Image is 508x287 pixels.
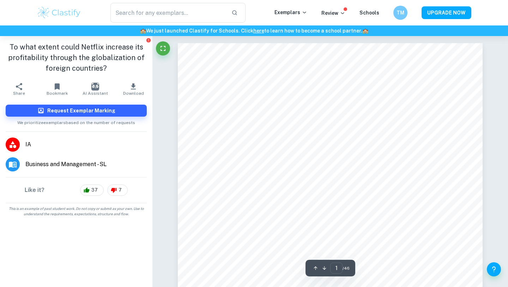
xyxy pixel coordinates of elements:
button: Download [114,79,152,99]
input: Search for any exemplars... [110,3,226,23]
span: / 46 [343,265,350,271]
button: AI Assistant [76,79,114,99]
p: Exemplars [274,8,307,16]
div: 7 [107,184,128,196]
span: Download [123,91,144,96]
a: here [253,28,264,34]
span: 🏫 [362,28,368,34]
button: Report issue [146,37,151,43]
span: AI Assistant [83,91,108,96]
p: Review [321,9,345,17]
span: Business and Management - SL [25,160,147,169]
span: IA [25,140,147,149]
div: 37 [80,184,104,196]
a: Schools [359,10,379,16]
h6: We just launched Clastify for Schools. Click to learn how to become a school partner. [1,27,507,35]
span: 7 [115,187,126,194]
span: We prioritize exemplars based on the number of requests [17,117,135,126]
button: Help and Feedback [487,262,501,276]
span: Share [13,91,25,96]
button: Fullscreen [156,41,170,55]
h6: TM [397,9,405,17]
button: UPGRADE NOW [422,6,471,19]
img: AI Assistant [91,83,99,90]
h6: Like it? [25,186,44,194]
img: Clastify logo [37,6,81,20]
span: 37 [87,187,102,194]
span: This is an example of past student work. Do not copy or submit as your own. Use to understand the... [3,206,150,217]
span: Bookmark [47,91,68,96]
h6: Request Exemplar Marking [47,107,115,115]
span: 🏫 [140,28,146,34]
button: Request Exemplar Marking [6,105,147,117]
button: TM [393,6,407,20]
button: Bookmark [38,79,76,99]
h1: To what extent could Netflix increase its profitability through the globalization of foreign coun... [6,42,147,74]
